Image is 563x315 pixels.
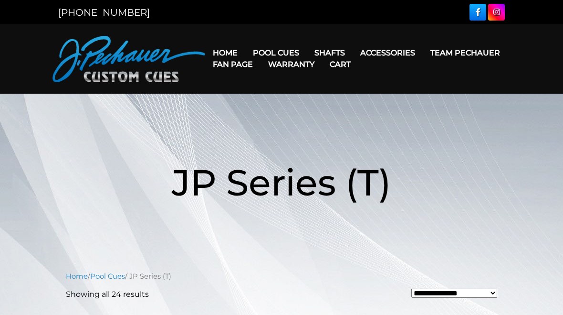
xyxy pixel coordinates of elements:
a: Pool Cues [245,41,307,65]
a: Fan Page [205,52,261,76]
a: Cart [322,52,358,76]
a: Warranty [261,52,322,76]
a: Pool Cues [90,272,125,281]
span: JP Series (T) [172,160,391,205]
a: Team Pechauer [423,41,508,65]
a: [PHONE_NUMBER] [58,7,150,18]
a: Home [205,41,245,65]
img: Pechauer Custom Cues [52,36,205,82]
nav: Breadcrumb [66,271,497,282]
a: Home [66,272,88,281]
select: Shop order [411,289,497,298]
a: Shafts [307,41,353,65]
p: Showing all 24 results [66,289,149,300]
a: Accessories [353,41,423,65]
